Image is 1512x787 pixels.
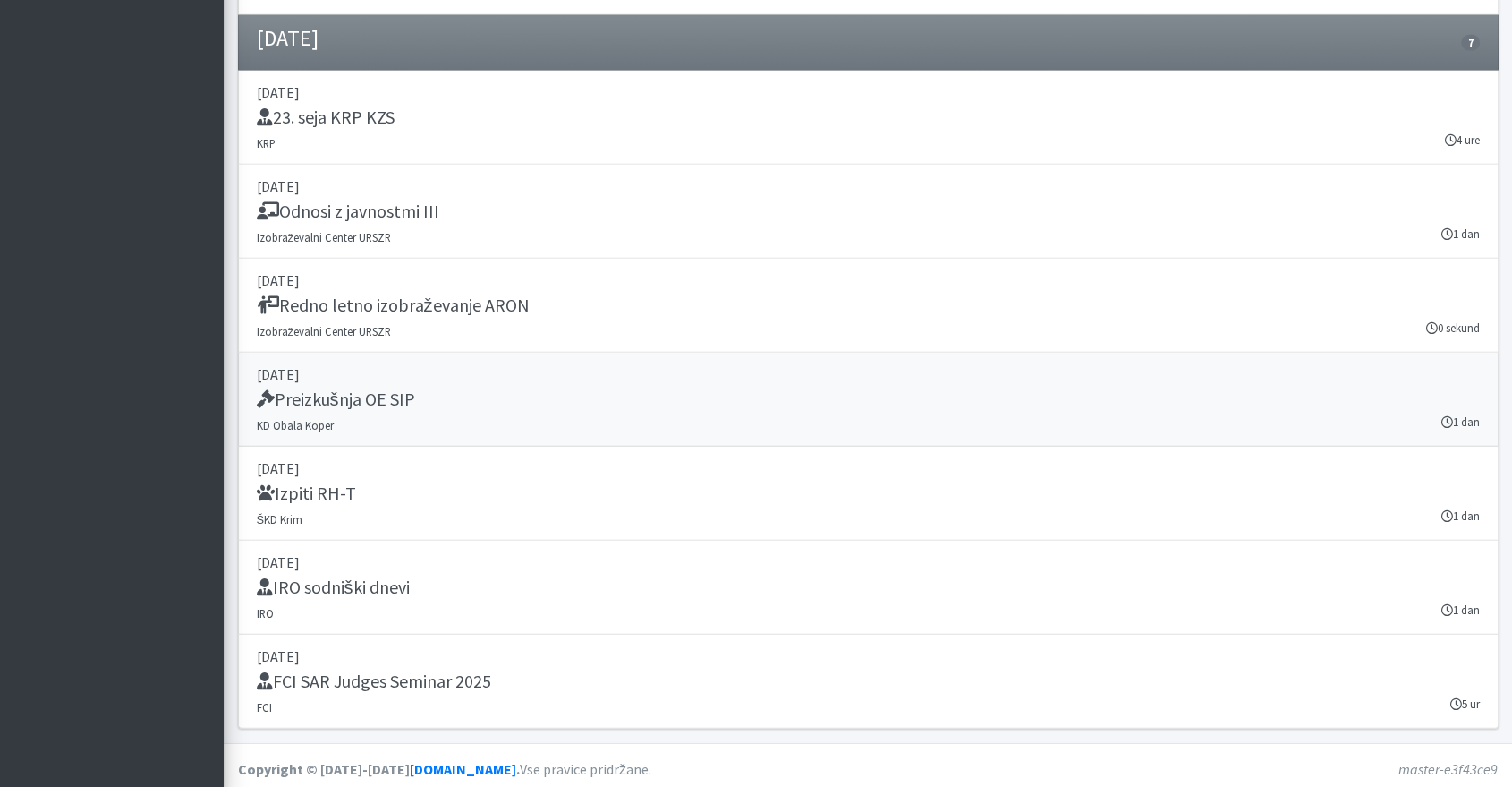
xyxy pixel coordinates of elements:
[257,81,1480,103] p: [DATE]
[1426,320,1480,337] small: 0 sekund
[257,700,272,714] small: FCI
[238,259,1499,353] a: [DATE] Redno letno izobraževanje ARON Izobraževalni Center URSZR 0 sekund
[257,606,274,620] small: IRO
[257,458,1480,479] p: [DATE]
[238,760,520,778] strong: Copyright © [DATE]-[DATE] .
[257,389,415,410] h5: Preizkušnja OE SIP
[410,760,516,778] a: [DOMAIN_NAME]
[257,201,439,222] h5: Odnosi z javnostmi III
[238,71,1499,165] a: [DATE] 23. seja KRP KZS KRP 4 ure
[1441,414,1480,431] small: 1 dan
[257,26,319,52] h4: [DATE]
[257,175,1480,197] p: [DATE]
[1441,226,1480,243] small: 1 dan
[238,447,1499,541] a: [DATE] Izpiti RH-T ŠKD Krim 1 dan
[238,635,1499,729] a: [DATE] FCI SAR Judges Seminar 2025 FCI 5 ur
[238,541,1499,635] a: [DATE] IRO sodniški dnevi IRO 1 dan
[257,646,1480,667] p: [DATE]
[1450,696,1480,713] small: 5 ur
[257,230,391,244] small: Izobraževalni Center URSZR
[257,107,395,128] h5: 23. seja KRP KZS
[257,671,491,692] h5: FCI SAR Judges Seminar 2025
[257,324,391,338] small: Izobraževalni Center URSZR
[257,577,410,598] h5: IRO sodniški dnevi
[1398,760,1498,778] em: master-e3f43ce9
[1461,35,1479,51] span: 7
[257,512,303,526] small: ŠKD Krim
[238,353,1499,447] a: [DATE] Preizkušnja OE SIP KD Obala Koper 1 dan
[1441,602,1480,619] small: 1 dan
[257,269,1480,291] p: [DATE]
[257,295,530,316] h5: Redno letno izobraževanje ARON
[257,418,334,432] small: KD Obala Koper
[238,165,1499,259] a: [DATE] Odnosi z javnostmi III Izobraževalni Center URSZR 1 dan
[257,483,356,504] h5: Izpiti RH-T
[257,552,1480,573] p: [DATE]
[1441,508,1480,525] small: 1 dan
[1445,132,1480,149] small: 4 ure
[257,136,276,150] small: KRP
[257,364,1480,385] p: [DATE]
